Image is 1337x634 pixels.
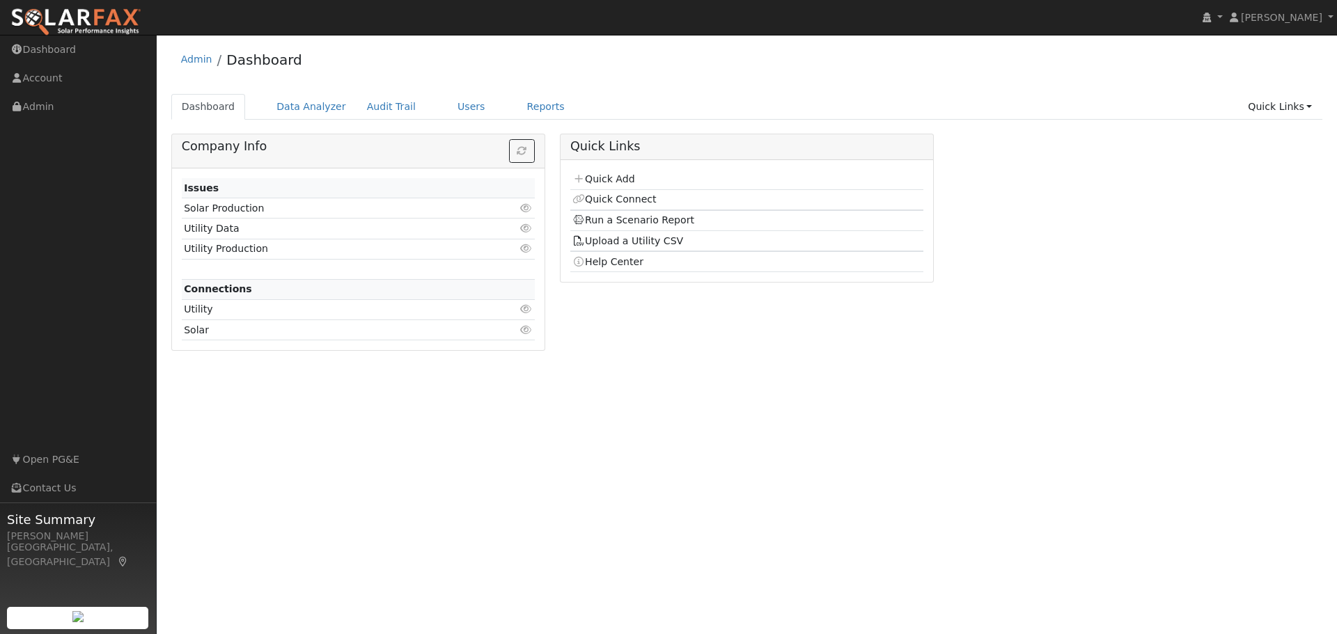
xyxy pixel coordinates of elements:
[520,244,533,253] i: Click to view
[572,214,694,225] a: Run a Scenario Report
[357,94,426,120] a: Audit Trail
[182,219,478,239] td: Utility Data
[520,325,533,335] i: Click to view
[520,223,533,233] i: Click to view
[572,235,683,246] a: Upload a Utility CSV
[572,256,643,267] a: Help Center
[7,540,149,569] div: [GEOGRAPHIC_DATA], [GEOGRAPHIC_DATA]
[184,182,219,193] strong: Issues
[226,51,302,68] a: Dashboard
[520,304,533,314] i: Click to view
[117,556,130,567] a: Map
[182,299,478,319] td: Utility
[7,529,149,544] div: [PERSON_NAME]
[520,203,533,213] i: Click to view
[182,239,478,259] td: Utility Production
[72,611,84,622] img: retrieve
[171,94,246,120] a: Dashboard
[1241,12,1322,23] span: [PERSON_NAME]
[182,139,535,154] h5: Company Info
[447,94,496,120] a: Users
[182,198,478,219] td: Solar Production
[182,320,478,340] td: Solar
[572,173,634,184] a: Quick Add
[7,510,149,529] span: Site Summary
[181,54,212,65] a: Admin
[570,139,923,154] h5: Quick Links
[10,8,141,37] img: SolarFax
[1237,94,1322,120] a: Quick Links
[572,193,656,205] a: Quick Connect
[266,94,357,120] a: Data Analyzer
[517,94,575,120] a: Reports
[184,283,252,294] strong: Connections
